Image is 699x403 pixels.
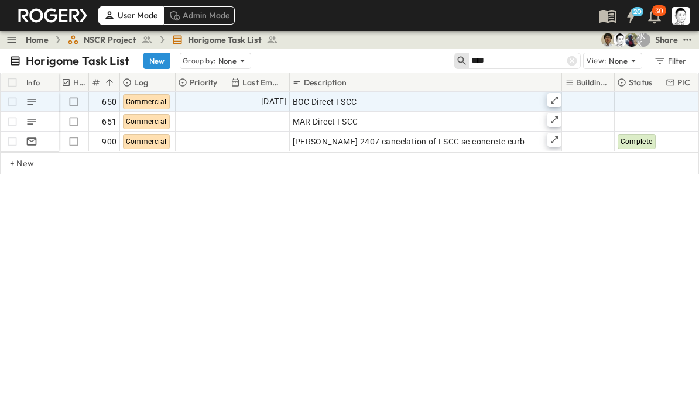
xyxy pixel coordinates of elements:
div: Admin Mode [163,6,235,24]
p: None [218,55,237,67]
button: test [680,33,694,47]
h6: 20 [633,7,642,16]
span: BOC Direct FSCC [293,96,357,108]
span: Complete [621,137,653,146]
a: Home [26,34,49,46]
p: Hot? [73,77,87,88]
span: [PERSON_NAME] 2407 cancelation of FSCC sc concrete curb [293,136,525,147]
span: Horigome Task List [188,34,262,46]
button: 20 [619,5,643,26]
div: Info [24,73,59,92]
button: Sort [103,76,116,89]
p: Buildings [576,77,608,88]
p: 30 [655,6,663,16]
span: 900 [102,136,117,147]
div: User Mode [98,6,163,24]
span: NSCR Project [84,34,136,46]
div: Filter [653,54,687,67]
p: Log [134,77,149,88]
button: New [143,53,170,69]
span: [DATE] [261,95,286,108]
p: Last Email Date [242,77,283,88]
nav: breadcrumbs [26,34,285,46]
p: PIC [677,77,691,88]
p: Group by: [183,55,216,67]
a: NSCR Project [67,34,153,46]
span: 651 [102,116,117,128]
span: 650 [102,96,117,108]
div: 水口 浩一 (MIZUGUCHI Koichi) (mizuguti@bcd.taisei.co.jp) [636,33,650,47]
span: MAR Direct FSCC [293,116,358,128]
div: Info [26,66,40,99]
p: Horigome Task List [26,53,129,69]
img: Joshua Whisenant (josh@tryroger.com) [625,33,639,47]
p: Priority [190,77,217,88]
a: Horigome Task List [172,34,278,46]
div: Share [655,34,678,46]
p: + New [10,157,17,169]
img: 戸島 太一 (T.TOJIMA) (tzmtit00@pub.taisei.co.jp) [601,33,615,47]
img: 堀米 康介(K.HORIGOME) (horigome@bcd.taisei.co.jp) [613,33,627,47]
span: Commercial [126,118,167,126]
p: None [609,55,628,67]
span: Commercial [126,98,167,106]
p: Description [304,77,347,88]
p: View: [586,54,607,67]
button: Filter [649,53,690,69]
p: Status [629,77,652,88]
img: Profile Picture [672,7,690,25]
span: Commercial [126,137,167,146]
